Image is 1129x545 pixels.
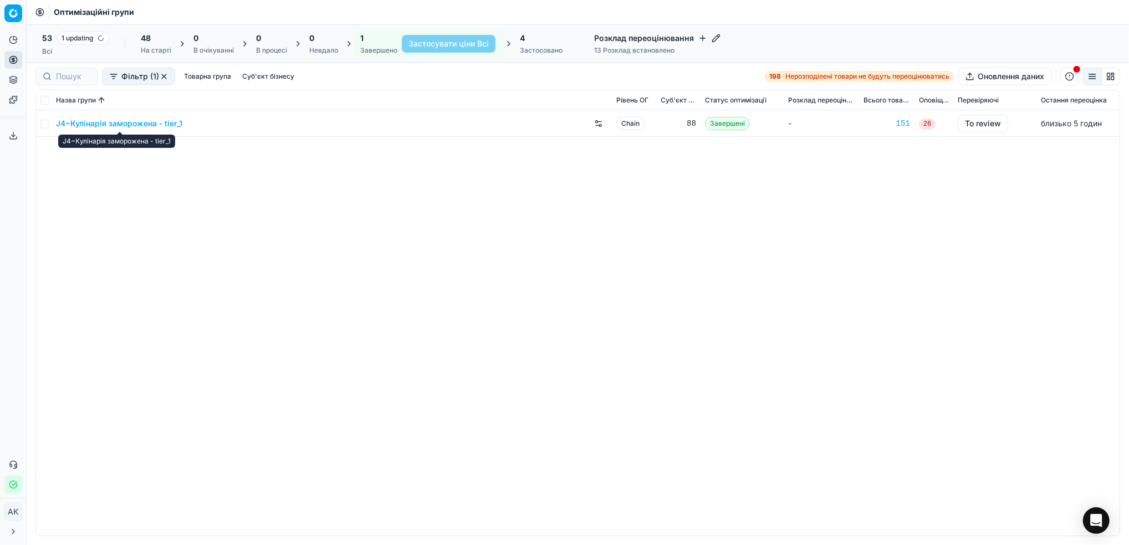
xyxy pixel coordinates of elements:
strong: 198 [769,72,781,81]
span: Нерозподілені товари не будуть переоцінюватись [785,72,949,81]
button: Фільтр (1) [102,68,175,85]
div: 88 [661,118,696,129]
span: Статус оптимізації [705,96,767,105]
span: близько 5 годин [1041,119,1102,128]
div: Open Intercom Messenger [1083,507,1110,534]
button: Товарна група [180,70,236,83]
span: Суб'єкт бізнесу [661,96,696,105]
button: To review [958,115,1008,132]
button: Суб'єкт бізнесу [238,70,299,83]
td: - [784,110,859,137]
div: Всі [42,47,109,56]
button: Застосувати ціни Всі [402,35,495,53]
div: В процесі [256,46,287,55]
div: В очікуванні [193,46,234,55]
span: Назва групи [56,96,96,105]
div: На старті [141,46,171,55]
span: 1 [360,33,364,44]
h4: Розклад переоцінювання [594,33,721,44]
span: Всього товарів [864,96,910,105]
button: Sorted by Назва групи ascending [96,95,107,106]
a: 198Нерозподілені товари не будуть переоцінюватись [765,71,954,82]
span: 48 [141,33,151,44]
nav: breadcrumb [54,7,134,18]
span: 26 [919,119,936,130]
span: Оповіщення [919,96,949,105]
button: AK [4,503,22,521]
div: J4~Кулінарія заморожена - tier_1 [58,135,175,148]
span: 0 [193,33,198,44]
a: 151 [864,118,910,129]
span: Завершені [705,117,750,130]
button: Оновлення даних [958,68,1051,85]
div: Завершено [360,46,397,55]
span: AK [5,503,22,520]
span: Перевіряючі [958,96,999,105]
div: Невдало [309,46,338,55]
span: Chain [616,117,645,130]
a: J4~Кулінарія заморожена - tier_1 [56,118,182,129]
span: 1 updating [57,32,109,45]
span: Розклад переоцінювання [788,96,855,105]
span: 4 [520,33,525,44]
span: 0 [309,33,314,44]
span: Оптимізаційні групи [54,7,134,18]
span: Остання переоцінка [1041,96,1107,105]
span: Рівень OГ [616,96,648,105]
div: Застосовано [520,46,563,55]
span: 53 [42,33,52,44]
span: 0 [256,33,261,44]
div: 13 Розклад встановлено [594,46,721,55]
input: Пошук [56,71,90,82]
